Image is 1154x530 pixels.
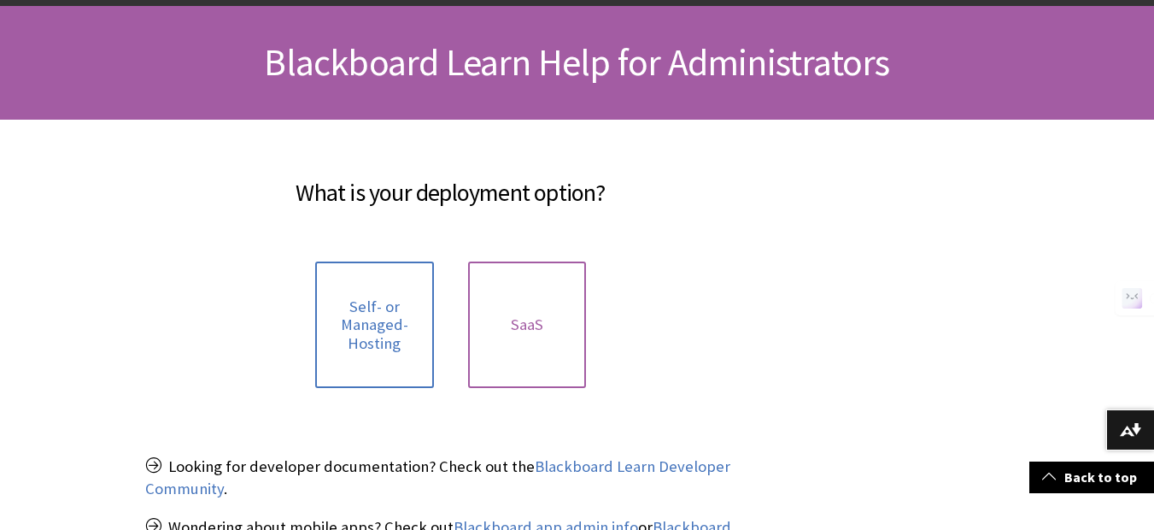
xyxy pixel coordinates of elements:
[145,456,730,499] a: Blackboard Learn Developer Community
[264,38,889,85] span: Blackboard Learn Help for Administrators
[145,154,756,210] h2: What is your deployment option?
[511,315,543,334] span: SaaS
[315,262,434,389] a: Self- or Managed-Hosting
[325,297,424,353] span: Self- or Managed-Hosting
[1029,462,1154,493] a: Back to top
[468,262,587,389] a: SaaS
[145,456,756,500] p: Looking for developer documentation? Check out the .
